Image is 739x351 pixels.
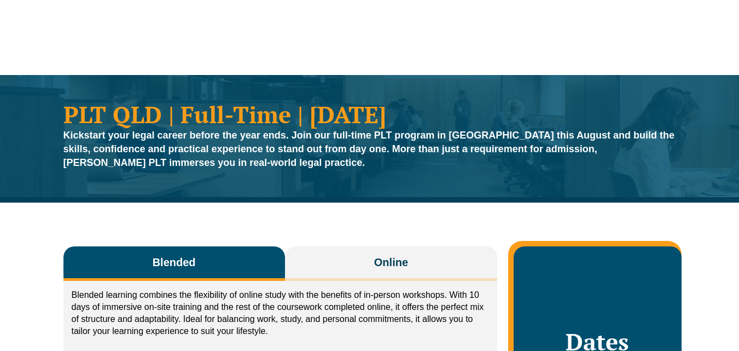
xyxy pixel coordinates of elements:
span: Online [374,255,408,270]
h1: PLT QLD | Full-Time | [DATE] [63,102,676,126]
span: Blended [153,255,196,270]
p: Blended learning combines the flexibility of online study with the benefits of in-person workshop... [72,289,490,337]
strong: Kickstart your legal career before the year ends. Join our full-time PLT program in [GEOGRAPHIC_D... [63,130,675,168]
